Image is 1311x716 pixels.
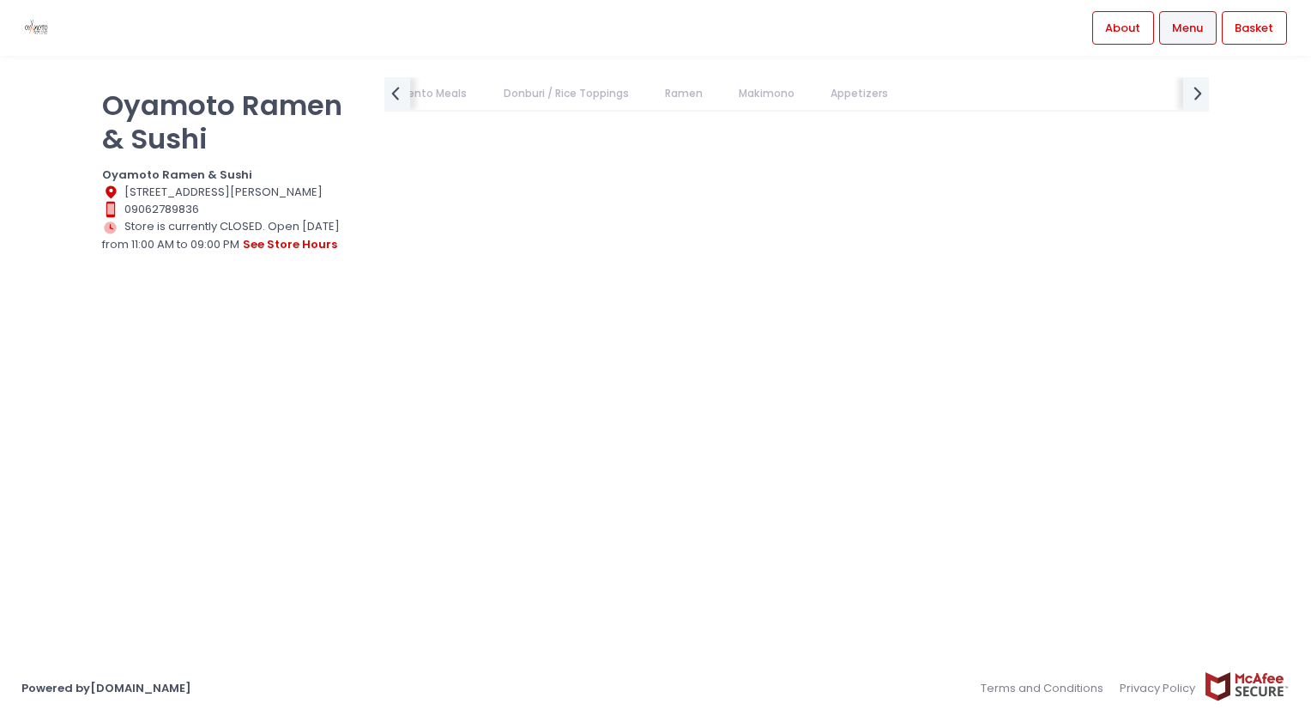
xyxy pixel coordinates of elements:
[21,680,191,696] a: Powered by[DOMAIN_NAME]
[102,201,363,218] div: 09062789836
[1204,671,1290,701] img: mcafee-secure
[486,77,645,110] a: Donburi / Rice Toppings
[1112,671,1205,705] a: Privacy Policy
[384,77,484,110] a: Bento Meals
[1235,20,1273,37] span: Basket
[102,218,363,254] div: Store is currently CLOSED. Open [DATE] from 11:00 AM to 09:00 PM
[1172,20,1203,37] span: Menu
[814,77,905,110] a: Appetizers
[102,88,363,155] p: Oyamoto Ramen & Sushi
[1092,11,1154,44] a: About
[722,77,812,110] a: Makimono
[242,235,338,254] button: see store hours
[1105,20,1140,37] span: About
[21,13,51,43] img: logo
[102,167,252,183] b: Oyamoto Ramen & Sushi
[648,77,719,110] a: Ramen
[102,184,363,201] div: [STREET_ADDRESS][PERSON_NAME]
[1159,11,1217,44] a: Menu
[981,671,1112,705] a: Terms and Conditions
